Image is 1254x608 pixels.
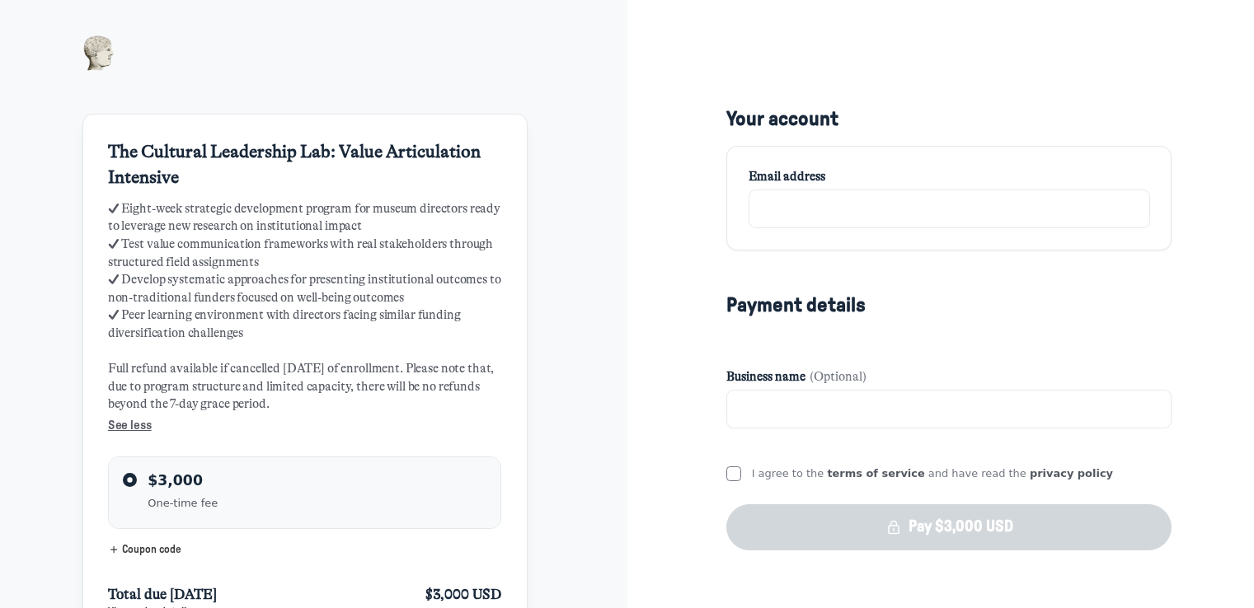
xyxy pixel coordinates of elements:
span: The Cultural Leadership Lab: Value Articulation Intensive [108,142,481,186]
a: privacy policy [1030,467,1113,479]
span: ✓ Eight-week strategic development program for museum directors ready to leverage new research on... [108,200,502,435]
span: Coupon code [122,545,181,555]
h5: Your account [726,107,1172,132]
span: (Optional) [810,368,867,386]
a: terms of service [827,467,924,479]
span: Total due [DATE] [108,586,217,604]
span: $3,000 USD [425,586,501,604]
input: $3,000One-time fee [123,473,137,487]
span: I agree to the and have read the [752,467,1113,479]
h5: Payment details [726,293,866,318]
button: See less [108,417,502,435]
span: Email address [749,168,825,186]
button: Pay $3,000 USD [726,504,1172,550]
button: Coupon code [108,543,502,557]
span: Business name [726,368,805,386]
span: $3,000 [148,472,203,489]
span: One-time fee [148,496,218,510]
